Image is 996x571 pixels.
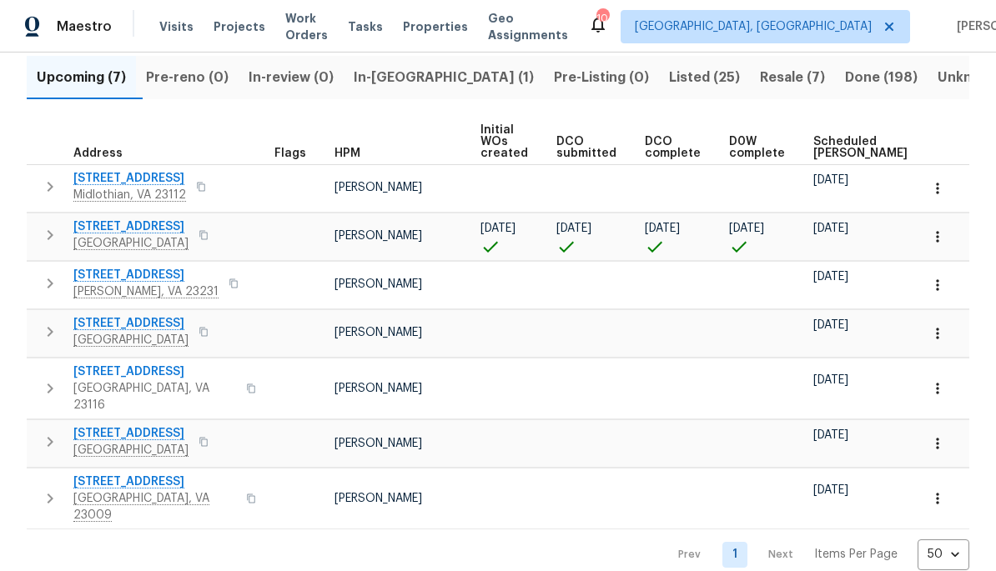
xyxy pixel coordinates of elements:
[813,319,848,331] span: [DATE]
[354,66,534,89] span: In-[GEOGRAPHIC_DATA] (1)
[729,223,764,234] span: [DATE]
[813,484,848,496] span: [DATE]
[159,18,194,35] span: Visits
[813,271,848,283] span: [DATE]
[556,223,591,234] span: [DATE]
[335,438,422,449] span: [PERSON_NAME]
[348,21,383,33] span: Tasks
[645,136,701,159] span: DCO complete
[845,66,918,89] span: Done (198)
[249,66,334,89] span: In-review (0)
[596,10,608,27] div: 10
[335,182,422,193] span: [PERSON_NAME]
[403,18,468,35] span: Properties
[760,66,825,89] span: Resale (7)
[285,10,328,43] span: Work Orders
[335,278,422,290] span: [PERSON_NAME]
[729,136,785,159] span: D0W complete
[635,18,872,35] span: [GEOGRAPHIC_DATA], [GEOGRAPHIC_DATA]
[480,223,516,234] span: [DATE]
[335,383,422,394] span: [PERSON_NAME]
[813,136,908,159] span: Scheduled [PERSON_NAME]
[480,124,528,159] span: Initial WOs created
[274,148,306,159] span: Flags
[554,66,649,89] span: Pre-Listing (0)
[146,66,229,89] span: Pre-reno (0)
[73,363,236,380] span: [STREET_ADDRESS]
[556,136,616,159] span: DCO submitted
[813,429,848,441] span: [DATE]
[37,66,126,89] span: Upcoming (7)
[662,539,969,570] nav: Pagination Navigation
[722,542,747,568] a: Goto page 1
[669,66,740,89] span: Listed (25)
[335,327,422,338] span: [PERSON_NAME]
[813,223,848,234] span: [DATE]
[645,223,680,234] span: [DATE]
[57,18,112,35] span: Maestro
[488,10,568,43] span: Geo Assignments
[73,148,123,159] span: Address
[214,18,265,35] span: Projects
[813,374,848,386] span: [DATE]
[814,546,898,563] p: Items Per Page
[335,230,422,242] span: [PERSON_NAME]
[73,380,236,413] span: [GEOGRAPHIC_DATA], VA 23116
[335,493,422,504] span: [PERSON_NAME]
[335,148,360,159] span: HPM
[813,174,848,186] span: [DATE]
